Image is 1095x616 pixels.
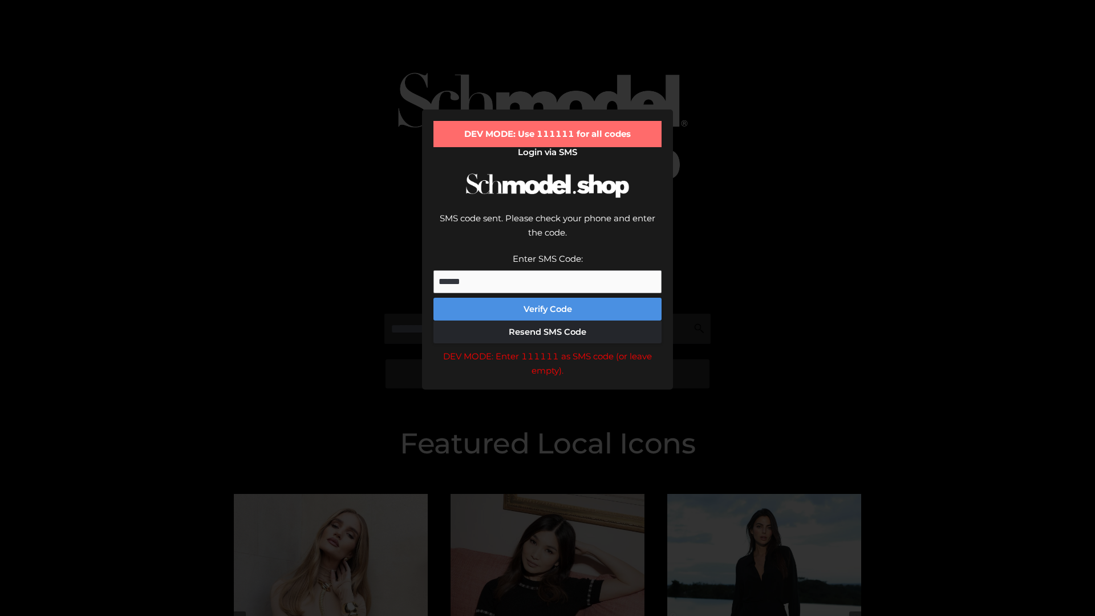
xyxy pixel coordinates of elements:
label: Enter SMS Code: [513,253,583,264]
button: Resend SMS Code [433,321,662,343]
div: DEV MODE: Enter 111111 as SMS code (or leave empty). [433,349,662,378]
img: Schmodel Logo [462,163,633,208]
h2: Login via SMS [433,147,662,157]
button: Verify Code [433,298,662,321]
div: SMS code sent. Please check your phone and enter the code. [433,211,662,252]
div: DEV MODE: Use 111111 for all codes [433,121,662,147]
